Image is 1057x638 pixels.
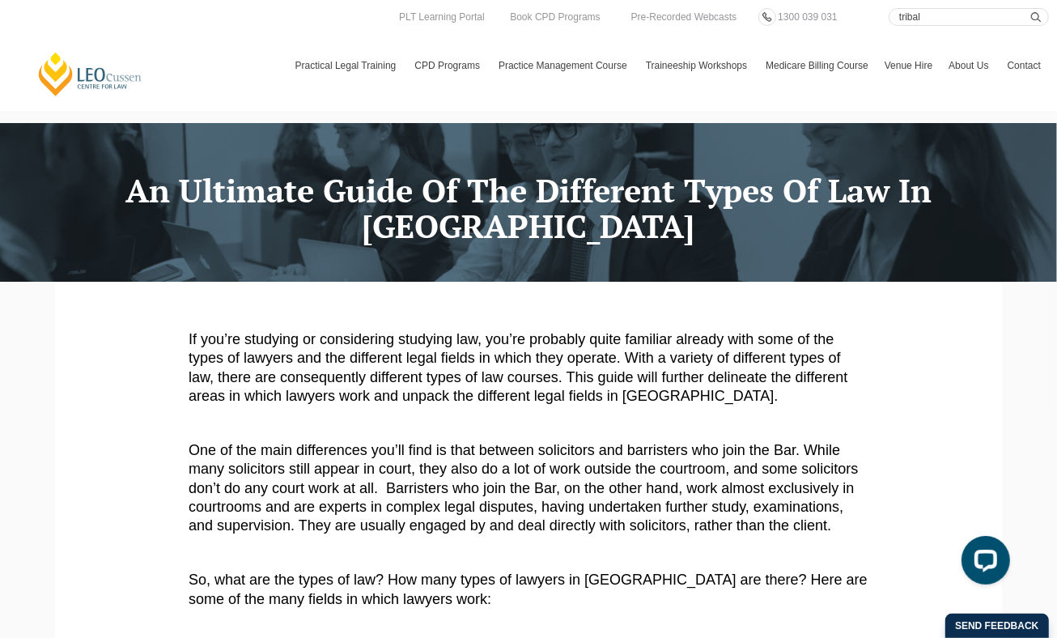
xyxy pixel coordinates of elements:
[627,8,741,26] a: Pre-Recorded Webcasts
[758,42,877,89] a: Medicare Billing Course
[36,51,144,97] a: [PERSON_NAME] Centre for Law
[940,42,999,89] a: About Us
[877,42,940,89] a: Venue Hire
[67,172,990,244] h1: An Ultimate Guide Of The Different Types Of Law In [GEOGRAPHIC_DATA]
[778,11,837,23] span: 1300 039 031
[1000,42,1049,89] a: Contact
[774,8,841,26] a: 1300 039 031
[506,8,604,26] a: Book CPD Programs
[189,442,858,534] span: One of the main differences you’ll find is that between solicitors and barristers who join the Ba...
[189,331,847,404] span: If you’re studying or considering studying law, you’re probably quite familiar already with some ...
[406,42,490,89] a: CPD Programs
[638,42,758,89] a: Traineeship Workshops
[395,8,489,26] a: PLT Learning Portal
[949,530,1017,598] iframe: LiveChat chat widget
[189,572,868,606] span: So, what are the types of law? How many types of lawyers in [GEOGRAPHIC_DATA] are there? Here are...
[490,42,638,89] a: Practice Management Course
[287,42,407,89] a: Practical Legal Training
